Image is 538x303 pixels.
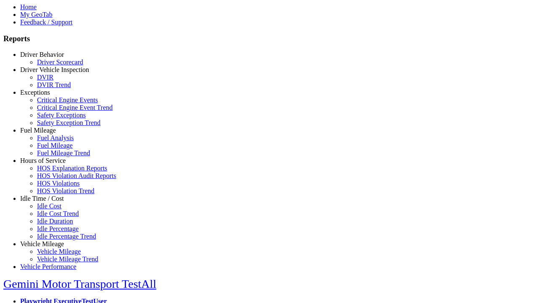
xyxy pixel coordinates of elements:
a: Idle Duration [37,218,73,225]
a: HOS Violation Audit Reports [37,172,116,179]
a: Critical Engine Event Trend [37,104,113,111]
a: Home [20,3,37,11]
a: HOS Violation Trend [37,187,95,194]
a: Critical Engine Events [37,96,98,104]
a: DVIR [37,74,53,81]
a: Fuel Analysis [37,134,74,141]
a: Safety Exceptions [37,112,86,119]
a: Idle Cost Trend [37,210,79,217]
a: HOS Violations [37,180,79,187]
a: Vehicle Mileage Trend [37,255,98,263]
a: Feedback / Support [20,19,72,26]
a: Idle Percentage Trend [37,233,96,240]
a: Fuel Mileage [37,142,73,149]
a: Fuel Mileage Trend [37,149,90,157]
a: Gemini Motor Transport TestAll [3,277,156,290]
a: Driver Behavior [20,51,64,58]
a: Driver Scorecard [37,58,83,66]
a: Vehicle Performance [20,263,76,270]
a: Safety Exception Trend [37,119,100,126]
a: HOS Explanation Reports [37,165,107,172]
a: Idle Percentage [37,225,79,232]
a: Vehicle Mileage [20,240,64,247]
a: Vehicle Mileage [37,248,81,255]
a: Fuel Mileage [20,127,56,134]
a: DVIR Trend [37,81,71,88]
h3: Reports [3,34,535,43]
a: Hours of Service [20,157,66,164]
a: My GeoTab [20,11,53,18]
a: Idle Cost [37,202,61,210]
a: Driver Vehicle Inspection [20,66,89,73]
a: Exceptions [20,89,50,96]
a: Idle Time / Cost [20,195,64,202]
